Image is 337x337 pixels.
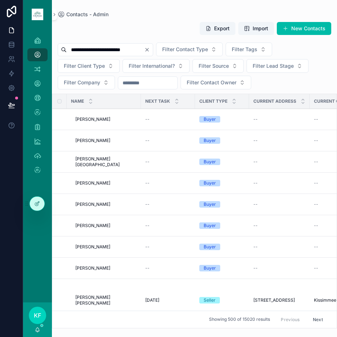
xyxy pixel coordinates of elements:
[253,265,305,271] a: --
[253,159,305,165] a: --
[253,159,258,165] span: --
[34,311,41,320] span: KF
[253,25,268,32] span: Import
[253,297,295,303] span: [STREET_ADDRESS]
[75,180,110,186] span: [PERSON_NAME]
[314,297,336,303] span: Kissimmee
[145,244,150,250] span: --
[58,59,120,73] button: Select Button
[123,59,190,73] button: Select Button
[199,244,245,250] a: Buyer
[58,11,108,18] a: Contacts - Admin
[145,180,191,186] a: --
[199,159,245,165] a: Buyer
[204,201,216,208] div: Buyer
[145,297,191,303] a: [DATE]
[75,180,137,186] a: [PERSON_NAME]
[204,180,216,186] div: Buyer
[204,244,216,250] div: Buyer
[75,244,110,250] span: [PERSON_NAME]
[209,317,270,323] span: Showing 500 of 15020 results
[23,29,52,186] div: scrollable content
[314,265,318,271] span: --
[58,76,115,89] button: Select Button
[145,223,150,229] span: --
[145,98,170,104] span: Next Task
[145,138,191,143] a: --
[145,159,191,165] a: --
[75,156,137,168] span: [PERSON_NAME][GEOGRAPHIC_DATA]
[75,138,137,143] a: [PERSON_NAME]
[145,297,159,303] span: [DATE]
[253,244,258,250] span: --
[156,43,223,56] button: Select Button
[71,98,84,104] span: Name
[253,223,305,229] a: --
[145,116,191,122] a: --
[277,22,331,35] button: New Contacts
[145,138,150,143] span: --
[75,201,110,207] span: [PERSON_NAME]
[145,265,150,271] span: --
[199,62,229,70] span: Filter Source
[253,116,258,122] span: --
[247,59,309,73] button: Select Button
[199,137,245,144] a: Buyer
[253,180,305,186] a: --
[314,223,318,229] span: --
[145,180,150,186] span: --
[314,244,318,250] span: --
[199,201,245,208] a: Buyer
[314,116,318,122] span: --
[75,201,137,207] a: [PERSON_NAME]
[181,76,251,89] button: Select Button
[253,201,258,207] span: --
[145,265,191,271] a: --
[253,138,305,143] a: --
[238,22,274,35] button: Import
[199,98,227,104] span: Client Type
[75,244,137,250] a: [PERSON_NAME]
[145,159,150,165] span: --
[129,62,175,70] span: Filter International?
[64,79,100,86] span: Filter Company
[253,244,305,250] a: --
[75,138,110,143] span: [PERSON_NAME]
[204,265,216,271] div: Buyer
[204,222,216,229] div: Buyer
[314,159,318,165] span: --
[199,297,245,303] a: Seller
[204,137,216,144] div: Buyer
[75,294,137,306] a: [PERSON_NAME] [PERSON_NAME]
[75,116,110,122] span: [PERSON_NAME]
[253,223,258,229] span: --
[75,223,110,229] span: [PERSON_NAME]
[144,47,153,53] button: Clear
[199,180,245,186] a: Buyer
[145,116,150,122] span: --
[314,180,318,186] span: --
[314,138,318,143] span: --
[204,159,216,165] div: Buyer
[253,265,258,271] span: --
[200,22,235,35] button: Export
[199,116,245,123] a: Buyer
[232,46,257,53] span: Filter Tags
[75,265,137,271] a: [PERSON_NAME]
[199,265,245,271] a: Buyer
[145,244,191,250] a: --
[253,138,258,143] span: --
[64,62,105,70] span: Filter Client Type
[75,223,137,229] a: [PERSON_NAME]
[226,43,272,56] button: Select Button
[204,297,216,303] div: Seller
[32,9,43,20] img: App logo
[75,116,137,122] a: [PERSON_NAME]
[75,265,110,271] span: [PERSON_NAME]
[192,59,244,73] button: Select Button
[199,222,245,229] a: Buyer
[253,116,305,122] a: --
[145,223,191,229] a: --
